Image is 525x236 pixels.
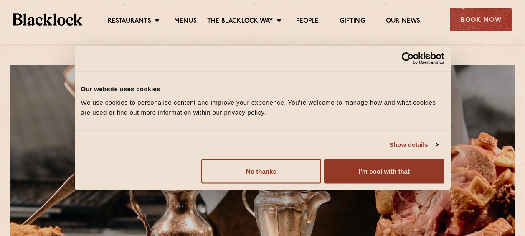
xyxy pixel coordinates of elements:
[207,17,273,26] a: The Blacklock Way
[340,17,365,26] a: Gifting
[81,84,444,94] div: Our website uses cookies
[386,17,421,26] a: Our News
[296,17,319,26] a: People
[108,17,151,26] a: Restaurants
[174,17,197,26] a: Menus
[201,159,321,183] button: No thanks
[389,140,438,150] a: Show details
[81,97,444,117] div: We use cookies to personalise content and improve your experience. You're welcome to manage how a...
[324,159,444,183] button: I'm cool with that
[371,52,444,65] a: Usercentrics Cookiebot - opens in a new window
[450,8,512,31] div: Book Now
[13,13,82,25] img: BL_Textured_Logo-footer-cropped.svg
